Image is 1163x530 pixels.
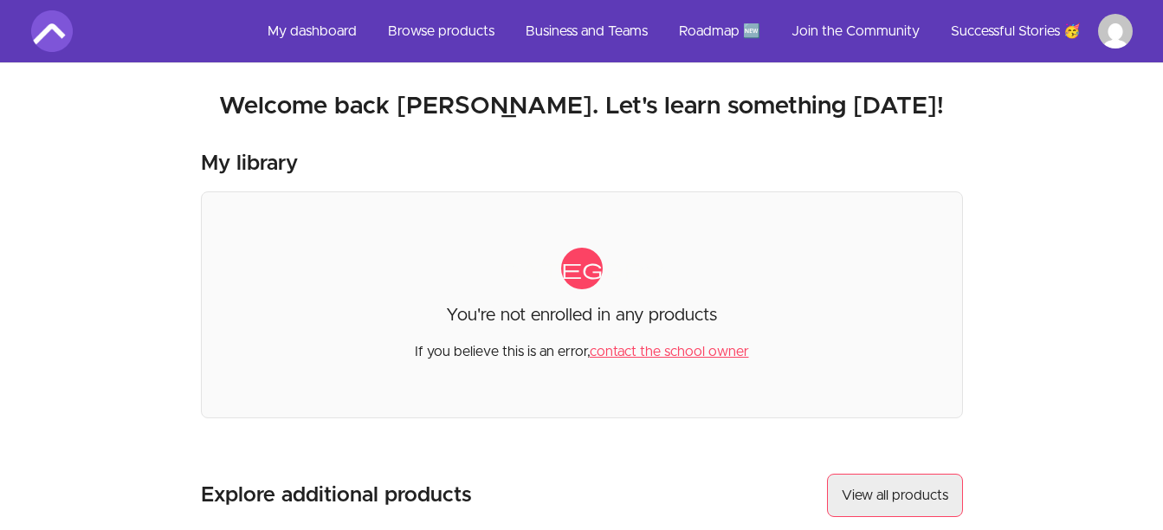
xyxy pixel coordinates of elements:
[590,345,749,359] a: contact the school owner
[31,91,1133,122] h2: Welcome back [PERSON_NAME]. Let's learn something [DATE]!
[254,10,371,52] a: My dashboard
[446,303,717,327] p: You're not enrolled in any products
[778,10,934,52] a: Join the Community
[937,10,1095,52] a: Successful Stories 🥳
[827,474,963,517] a: View all products
[1098,14,1133,48] img: Profile image for Syed Abdul Rafay Ali
[201,482,472,509] h3: Explore additional products
[561,248,603,289] span: category
[254,10,1133,52] nav: Main
[512,10,662,52] a: Business and Teams
[31,10,73,52] img: Amigoscode logo
[201,150,298,178] h3: My library
[415,327,749,362] p: If you believe this is an error,
[374,10,508,52] a: Browse products
[665,10,774,52] a: Roadmap 🆕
